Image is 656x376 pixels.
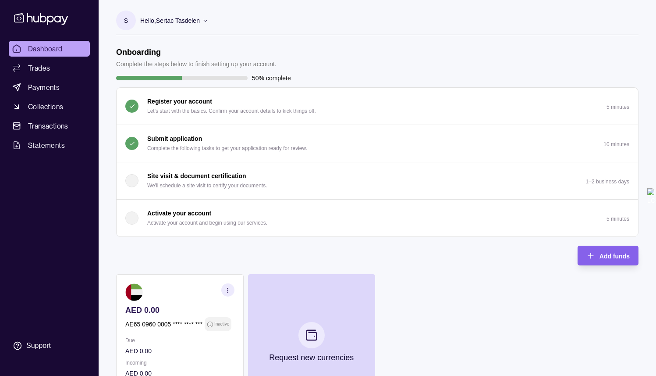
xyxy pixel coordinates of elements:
[125,358,234,368] p: Incoming
[117,162,638,199] button: Site visit & document certification We'll schedule a site visit to certify your documents.1–2 bus...
[9,137,90,153] a: Statements
[125,346,234,356] p: AED 0.00
[269,353,354,362] p: Request new currencies
[147,143,307,153] p: Complete the following tasks to get your application ready for review.
[578,246,638,265] button: Add funds
[117,88,638,125] button: Register your account Let's start with the basics. Confirm your account details to kick things of...
[147,208,211,218] p: Activate your account
[28,101,63,112] span: Collections
[252,73,291,83] p: 50% complete
[9,337,90,355] a: Support
[124,16,128,25] p: S
[125,305,234,315] p: AED 0.00
[9,60,90,76] a: Trades
[606,104,629,110] p: 5 minutes
[28,43,63,54] span: Dashboard
[147,171,246,181] p: Site visit & document certification
[28,140,65,150] span: Statements
[116,47,277,57] h1: Onboarding
[28,82,60,93] span: Payments
[599,253,630,260] span: Add funds
[28,63,50,73] span: Trades
[9,41,90,57] a: Dashboard
[9,99,90,115] a: Collections
[147,134,202,143] p: Submit application
[147,181,267,190] p: We'll schedule a site visit to certify your documents.
[606,216,629,222] p: 5 minutes
[125,283,143,301] img: ae
[117,125,638,162] button: Submit application Complete the following tasks to get your application ready for review.10 minutes
[117,200,638,236] button: Activate your account Activate your account and begin using our services.5 minutes
[586,179,629,185] p: 1–2 business days
[214,319,229,329] p: Inactive
[26,341,51,351] div: Support
[140,16,200,25] p: Hello, Sertac Tasdelen
[9,79,90,95] a: Payments
[147,218,267,228] p: Activate your account and begin using our services.
[603,141,629,147] p: 10 minutes
[147,97,212,106] p: Register your account
[28,121,68,131] span: Transactions
[147,106,316,116] p: Let's start with the basics. Confirm your account details to kick things off.
[116,59,277,69] p: Complete the steps below to finish setting up your account.
[125,336,234,345] p: Due
[9,118,90,134] a: Transactions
